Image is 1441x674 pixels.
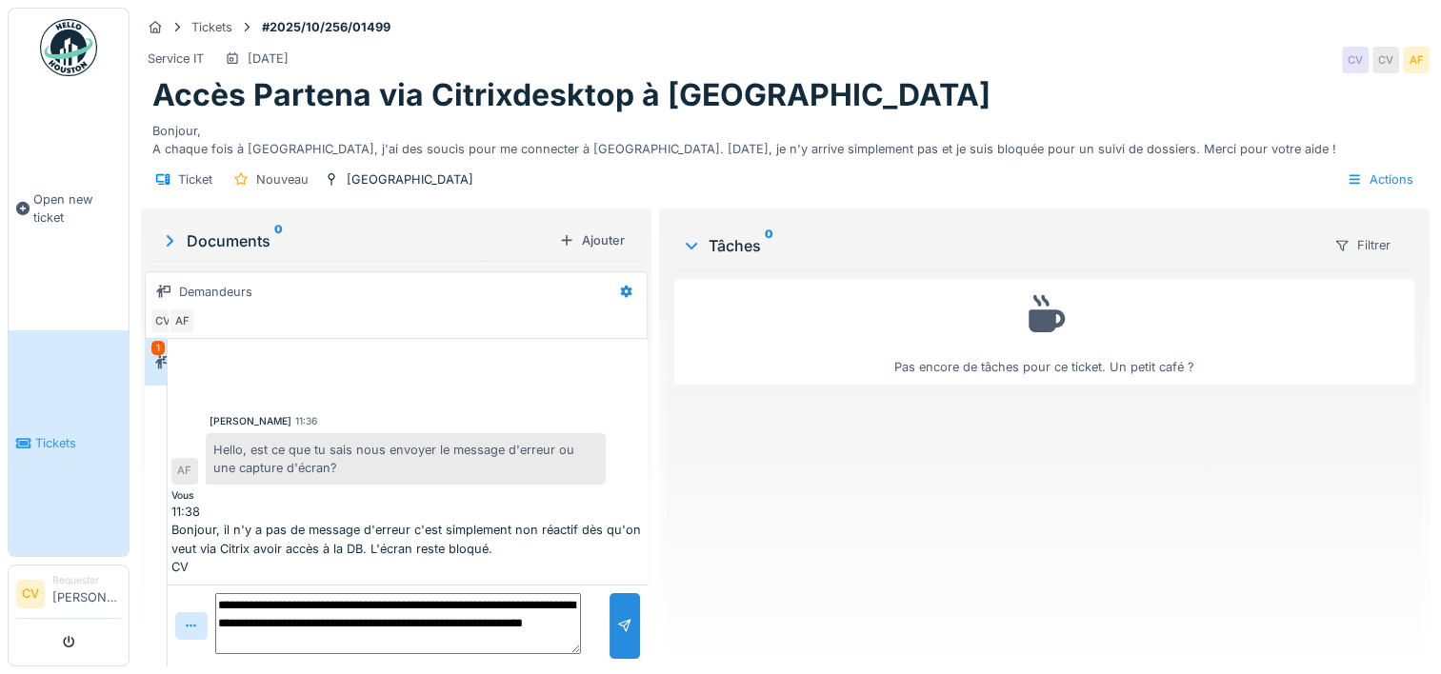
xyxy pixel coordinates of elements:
[171,488,645,503] div: Vous
[40,19,97,76] img: Badge_color-CXgf-gQk.svg
[9,330,129,556] a: Tickets
[274,229,283,252] sup: 0
[9,87,129,330] a: Open new ticket
[171,558,189,576] div: CV
[178,170,212,188] div: Ticket
[254,18,398,36] strong: #2025/10/256/01499
[171,503,645,521] div: 11:38
[33,190,121,227] span: Open new ticket
[248,50,289,68] div: [DATE]
[295,414,317,428] div: 11:36
[169,307,195,334] div: AF
[150,307,176,334] div: CV
[179,283,252,301] div: Demandeurs
[171,458,198,485] div: AF
[171,521,645,557] div: Bonjour, il n'y a pas de message d'erreur c'est simplement non réactif dès qu'on veut via Citrix ...
[210,414,291,428] div: [PERSON_NAME]
[16,580,45,608] li: CV
[206,433,607,485] div: Hello, est ce que tu sais nous envoyer le message d'erreur ou une capture d'écran?
[551,228,632,253] div: Ajouter
[52,573,121,587] div: Requester
[152,77,991,113] h1: Accès Partena via Citrixdesktop à [GEOGRAPHIC_DATA]
[160,229,551,252] div: Documents
[191,18,232,36] div: Tickets
[52,573,121,614] li: [PERSON_NAME]
[347,170,473,188] div: [GEOGRAPHIC_DATA]
[1342,47,1369,73] div: CV
[1326,231,1399,259] div: Filtrer
[1403,47,1430,73] div: AF
[1338,166,1422,193] div: Actions
[152,114,1418,158] div: Bonjour, A chaque fois à [GEOGRAPHIC_DATA], j'ai des soucis pour me connecter à [GEOGRAPHIC_DATA]...
[151,341,165,355] div: 1
[16,573,121,619] a: CV Requester[PERSON_NAME]
[1372,47,1399,73] div: CV
[35,434,121,452] span: Tickets
[682,234,1318,257] div: Tâches
[148,50,204,68] div: Service IT
[687,287,1402,376] div: Pas encore de tâches pour ce ticket. Un petit café ?
[765,234,773,257] sup: 0
[256,170,309,188] div: Nouveau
